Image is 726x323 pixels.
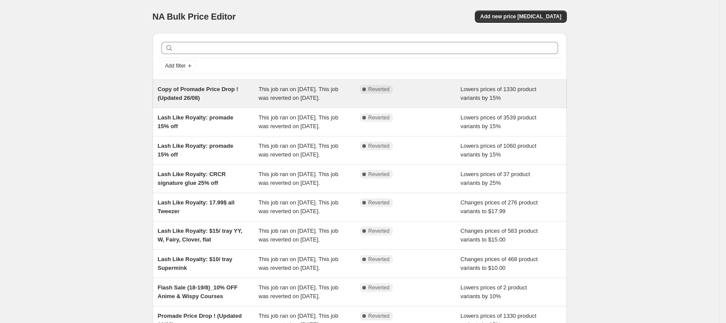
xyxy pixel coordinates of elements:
[368,284,390,291] span: Reverted
[259,284,338,299] span: This job ran on [DATE]. This job was reverted on [DATE].
[158,256,232,271] span: Lash Like Royalty: $10/ tray Supermink
[460,199,538,214] span: Changes prices of 276 product variants to $17.99
[368,114,390,121] span: Reverted
[259,199,338,214] span: This job ran on [DATE]. This job was reverted on [DATE].
[158,228,242,243] span: Lash Like Royalty: $15/ tray YY, W, Fairy, Clover, flat
[158,114,233,129] span: Lash Like Royalty: promade 15% off
[460,228,538,243] span: Changes prices of 583 product variants to $15.00
[460,86,536,101] span: Lowers prices of 1330 product variants by 15%
[368,313,390,320] span: Reverted
[158,199,235,214] span: Lash Like Royalty: 17.99$ all Tweezer
[368,199,390,206] span: Reverted
[368,228,390,235] span: Reverted
[161,61,196,71] button: Add filter
[368,256,390,263] span: Reverted
[158,86,239,101] span: Copy of Promade Price Drop ! (Updated 26/08)
[165,62,186,69] span: Add filter
[259,143,338,158] span: This job ran on [DATE]. This job was reverted on [DATE].
[368,86,390,93] span: Reverted
[368,143,390,150] span: Reverted
[158,284,238,299] span: Flash Sale (18-19/8)_10% OFF Anime & Wispy Courses
[460,171,530,186] span: Lowers prices of 37 product variants by 25%
[158,171,226,186] span: Lash Like Royalty: CRCR signature glue 25% off
[480,13,561,20] span: Add new price [MEDICAL_DATA]
[158,143,233,158] span: Lash Like Royalty: promade 15% off
[460,284,527,299] span: Lowers prices of 2 product variants by 10%
[153,12,236,21] span: NA Bulk Price Editor
[460,256,538,271] span: Changes prices of 468 product variants to $10.00
[259,256,338,271] span: This job ran on [DATE]. This job was reverted on [DATE].
[259,86,338,101] span: This job ran on [DATE]. This job was reverted on [DATE].
[368,171,390,178] span: Reverted
[259,171,338,186] span: This job ran on [DATE]. This job was reverted on [DATE].
[475,10,566,23] button: Add new price [MEDICAL_DATA]
[460,114,536,129] span: Lowers prices of 3539 product variants by 15%
[259,114,338,129] span: This job ran on [DATE]. This job was reverted on [DATE].
[460,143,536,158] span: Lowers prices of 1060 product variants by 15%
[259,228,338,243] span: This job ran on [DATE]. This job was reverted on [DATE].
